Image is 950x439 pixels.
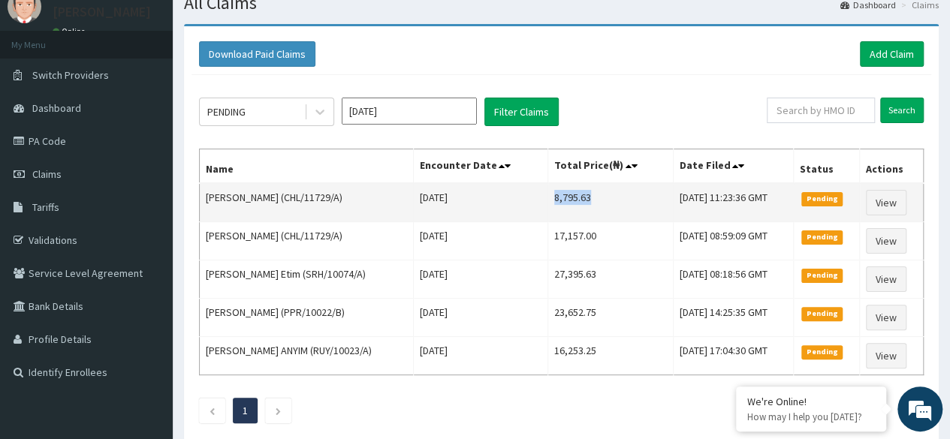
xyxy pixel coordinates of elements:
[673,337,793,375] td: [DATE] 17:04:30 GMT
[793,149,859,184] th: Status
[53,5,151,19] p: [PERSON_NAME]
[200,299,414,337] td: [PERSON_NAME] (PPR/10022/B)
[200,183,414,222] td: [PERSON_NAME] (CHL/11729/A)
[747,395,875,408] div: We're Online!
[207,104,246,119] div: PENDING
[275,404,282,417] a: Next page
[801,345,843,359] span: Pending
[8,285,286,338] textarea: Type your message and hit 'Enter'
[673,183,793,222] td: [DATE] 11:23:36 GMT
[413,149,547,184] th: Encounter Date
[78,84,252,104] div: Chat with us now
[866,266,906,292] a: View
[801,269,843,282] span: Pending
[801,307,843,320] span: Pending
[880,98,924,123] input: Search
[747,410,875,423] p: How may I help you today?
[866,343,906,368] a: View
[767,98,875,123] input: Search by HMO ID
[28,75,61,113] img: d_794563401_company_1708531726252_794563401
[673,260,793,299] td: [DATE] 08:18:56 GMT
[200,337,414,375] td: [PERSON_NAME] ANYIM (RUY/10023/A)
[200,260,414,299] td: [PERSON_NAME] Etim (SRH/10074/A)
[860,149,924,184] th: Actions
[866,305,906,330] a: View
[32,200,59,214] span: Tariffs
[199,41,315,67] button: Download Paid Claims
[413,337,547,375] td: [DATE]
[484,98,559,126] button: Filter Claims
[413,183,547,222] td: [DATE]
[673,299,793,337] td: [DATE] 14:25:35 GMT
[673,222,793,260] td: [DATE] 08:59:09 GMT
[548,337,673,375] td: 16,253.25
[243,404,248,417] a: Page 1 is your current page
[673,149,793,184] th: Date Filed
[413,299,547,337] td: [DATE]
[53,26,89,37] a: Online
[200,222,414,260] td: [PERSON_NAME] (CHL/11729/A)
[413,222,547,260] td: [DATE]
[32,167,62,181] span: Claims
[548,299,673,337] td: 23,652.75
[548,149,673,184] th: Total Price(₦)
[32,101,81,115] span: Dashboard
[866,228,906,254] a: View
[548,183,673,222] td: 8,795.63
[246,8,282,44] div: Minimize live chat window
[866,190,906,215] a: View
[413,260,547,299] td: [DATE]
[801,230,843,244] span: Pending
[548,260,673,299] td: 27,395.63
[200,149,414,184] th: Name
[548,222,673,260] td: 17,157.00
[342,98,477,125] input: Select Month and Year
[209,404,216,417] a: Previous page
[860,41,924,67] a: Add Claim
[32,68,109,82] span: Switch Providers
[87,127,207,278] span: We're online!
[801,192,843,206] span: Pending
